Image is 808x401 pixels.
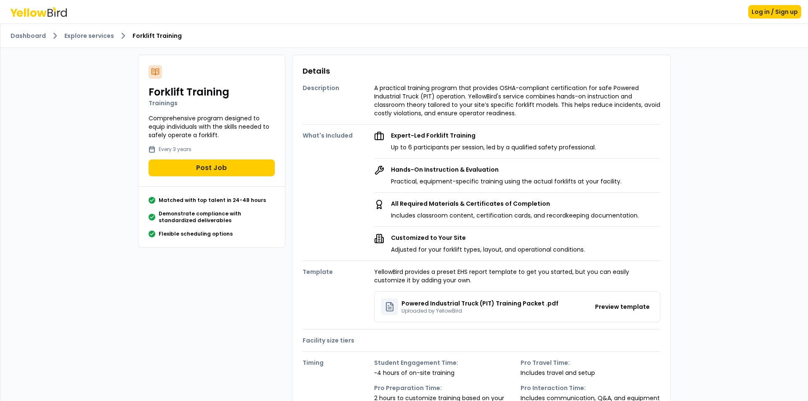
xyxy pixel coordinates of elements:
p: ~4 hours of on-site training [374,369,514,377]
p: Practical, equipment-specific training using the actual forklifts at your facility. [391,177,622,186]
a: Dashboard [11,32,46,40]
h4: Timing [303,359,374,367]
h4: Facility size tiers [303,336,374,345]
p: Flexible scheduling options [159,231,233,237]
p: Customized to Your Site [391,234,585,242]
button: Preview template [592,300,653,313]
nav: breadcrumb [11,31,798,41]
p: Powered Industrial Truck (PIT) Training Packet .pdf [401,299,558,308]
strong: Pro Interaction Time: [521,384,660,392]
p: Trainings [149,99,275,107]
button: Post Job [149,159,275,176]
p: Uploaded by YellowBird [401,308,558,314]
p: Up to 6 participants per session, led by a qualified safety professional. [391,143,596,151]
p: Demonstrate compliance with standardized deliverables [159,210,275,224]
p: Comprehensive program designed to equip individuals with the skills needed to safely operate a fo... [149,114,275,139]
strong: Pro Travel Time: [521,359,660,367]
p: All Required Materials & Certificates of Completion [391,199,639,208]
p: YellowBird provides a preset EHS report template to get you started, but you can easily customize... [374,268,660,284]
p: Includes travel and setup [521,369,660,377]
button: Log in / Sign up [748,5,801,19]
h4: Description [303,84,374,92]
h4: Template [303,268,374,276]
p: A practical training program that provides OSHA-compliant certification for safe Powered Industri... [374,84,660,117]
a: Explore services [64,32,114,40]
strong: Student Engagement Time: [374,359,514,367]
strong: Pro Preparation Time: [374,384,514,392]
p: Matched with top talent in 24-48 hours [159,197,266,204]
h3: Details [303,65,660,77]
p: Expert-Led Forklift Training [391,131,596,140]
span: Forklift Training [133,32,182,40]
h2: Forklift Training [149,85,275,99]
h4: What's Included [303,131,374,140]
p: Includes classroom content, certification cards, and recordkeeping documentation. [391,211,639,220]
p: Adjusted for your forklift types, layout, and operational conditions. [391,245,585,254]
p: Every 3 years [159,146,191,153]
p: Hands-On Instruction & Evaluation [391,165,622,174]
